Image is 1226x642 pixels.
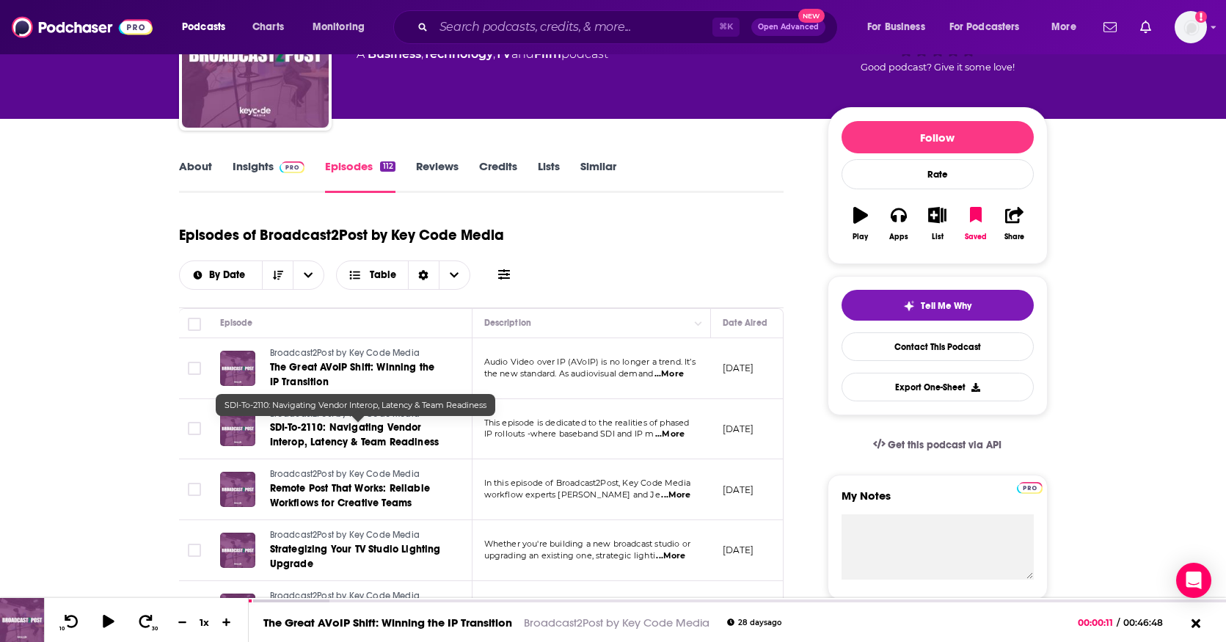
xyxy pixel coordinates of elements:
[842,373,1034,401] button: Export One-Sheet
[270,348,420,358] span: Broadcast2Post by Key Code Media
[225,400,486,410] span: SDI-To-2110: Navigating Vendor Interop, Latency & Team Readiness
[903,300,915,312] img: tell me why sparkle
[1195,11,1207,23] svg: Add a profile image
[270,543,441,570] span: Strategizing Your TV Studio Lighting Upgrade
[270,420,446,450] a: SDI-To-2110: Navigating Vendor Interop, Latency & Team Readiness
[1117,617,1120,628] span: /
[842,332,1034,361] a: Contact This Podcast
[484,478,690,488] span: In this episode of Broadcast2Post, Key Code Media
[270,347,446,360] a: Broadcast2Post by Key Code Media
[1098,15,1123,40] a: Show notifications dropdown
[192,616,217,628] div: 1 x
[179,226,504,244] h1: Episodes of Broadcast2Post by Key Code Media
[889,233,908,241] div: Apps
[758,23,819,31] span: Open Advanced
[723,362,754,374] p: [DATE]
[842,159,1034,189] div: Rate
[270,530,420,540] span: Broadcast2Post by Key Code Media
[484,428,654,439] span: IP rollouts -where baseband SDI and IP m
[370,270,396,280] span: Table
[842,121,1034,153] button: Follow
[133,613,161,632] button: 30
[293,261,324,289] button: open menu
[861,62,1015,73] span: Good podcast? Give it some love!
[957,197,995,250] button: Saved
[727,619,781,627] div: 28 days ago
[842,290,1034,321] button: tell me why sparkleTell Me Why
[270,481,446,511] a: Remote Post That Works: Reliable Workflows for Creative Teams
[861,427,1014,463] a: Get this podcast via API
[1134,15,1157,40] a: Show notifications dropdown
[182,17,225,37] span: Podcasts
[940,15,1041,39] button: open menu
[538,159,560,193] a: Lists
[209,270,250,280] span: By Date
[270,590,446,603] a: Broadcast2Post by Key Code Media
[654,368,684,380] span: ...More
[152,626,158,632] span: 30
[172,15,244,39] button: open menu
[357,45,608,63] div: A podcast
[233,159,305,193] a: InsightsPodchaser Pro
[661,489,690,501] span: ...More
[325,159,395,193] a: Episodes112
[888,439,1001,451] span: Get this podcast via API
[932,233,944,241] div: List
[690,315,707,332] button: Column Actions
[484,417,690,428] span: This episode is dedicated to the realities of phased
[270,542,446,572] a: Strategizing Your TV Studio Lighting Upgrade
[655,428,685,440] span: ...More
[416,159,459,193] a: Reviews
[484,550,655,561] span: upgrading an existing one, strategic lighti
[1017,480,1043,494] a: Pro website
[380,161,395,172] div: 112
[1120,617,1178,628] span: 00:46:48
[798,9,825,23] span: New
[252,17,284,37] span: Charts
[270,469,420,479] span: Broadcast2Post by Key Code Media
[723,484,754,496] p: [DATE]
[1041,15,1095,39] button: open menu
[484,314,531,332] div: Description
[220,314,253,332] div: Episode
[270,409,420,419] span: Broadcast2Post by Key Code Media
[280,161,305,173] img: Podchaser Pro
[751,18,825,36] button: Open AdvancedNew
[580,159,616,193] a: Similar
[262,261,293,289] button: Sort Direction
[484,539,690,549] span: Whether you're building a new broadcast studio or
[712,18,740,37] span: ⌘ K
[656,550,685,562] span: ...More
[1175,11,1207,43] button: Show profile menu
[723,544,754,556] p: [DATE]
[179,159,212,193] a: About
[484,368,654,379] span: the new standard. As audiovisual demand
[484,357,696,367] span: Audio Video over IP (AVoIP) is no longer a trend. It’s
[56,613,84,632] button: 10
[918,197,956,250] button: List
[270,482,430,509] span: Remote Post That Works: Reliable Workflows for Creative Teams
[313,17,365,37] span: Monitoring
[243,15,293,39] a: Charts
[12,13,153,41] img: Podchaser - Follow, Share and Rate Podcasts
[965,233,987,241] div: Saved
[336,260,470,290] button: Choose View
[270,529,446,542] a: Broadcast2Post by Key Code Media
[857,15,944,39] button: open menu
[1004,233,1024,241] div: Share
[188,422,201,435] span: Toggle select row
[1175,11,1207,43] span: Logged in as billthrelkeld
[853,233,868,241] div: Play
[723,314,767,332] div: Date Aired
[434,15,712,39] input: Search podcasts, credits, & more...
[1051,17,1076,37] span: More
[270,421,439,448] span: SDI-To-2110: Navigating Vendor Interop, Latency & Team Readiness
[723,423,754,435] p: [DATE]
[479,159,517,193] a: Credits
[921,300,971,312] span: Tell Me Why
[1078,617,1117,628] span: 00:00:11
[59,626,65,632] span: 10
[995,197,1033,250] button: Share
